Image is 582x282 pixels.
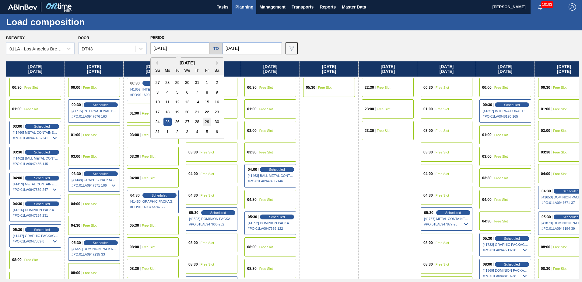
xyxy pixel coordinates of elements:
[201,194,214,197] span: Free Slot
[417,61,476,77] div: [DATE] [DATE]
[210,211,226,215] span: Scheduled
[142,224,156,227] span: Free Slot
[163,108,172,116] div: Choose Monday, August 18th, 2025
[359,61,417,77] div: [DATE] [DATE]
[203,98,211,106] div: Choose Friday, August 15th, 2025
[83,224,97,227] span: Free Slot
[365,129,374,132] span: 23:30
[483,109,528,113] span: [41857] INTERNATIONAL PAPER COMPANY - 0008219760
[553,107,567,111] span: Free Slot
[365,86,374,89] span: 22:30
[247,198,257,201] span: 04:30
[235,3,253,11] span: Planning
[531,3,550,11] button: Notifications
[494,176,508,180] span: Free Slot
[130,133,139,137] span: 03:00
[24,86,38,89] span: Free Slot
[541,129,550,132] span: 03:00
[13,134,58,142] span: # PO : 01LA0947452-241
[12,258,22,262] span: 08:00
[193,128,201,136] div: Choose Thursday, September 4th, 2025
[482,86,492,89] span: 00:00
[542,215,551,219] span: 05:30
[13,125,22,128] span: 03:00
[248,215,257,219] span: 05:30
[482,198,492,201] span: 04:00
[173,78,181,87] div: Choose Tuesday, July 29th, 2025
[201,150,214,154] span: Free Slot
[476,61,535,77] div: [DATE] [DATE]
[541,245,550,249] span: 08:00
[173,128,181,136] div: Choose Tuesday, September 2nd, 2025
[569,3,576,11] img: Logout
[188,194,198,197] span: 04:30
[153,108,162,116] div: Choose Sunday, August 17th, 2025
[13,208,58,212] span: [41326] DOMINION PACKAGING, INC. - 0008325026
[83,271,97,275] span: Free Slot
[193,118,201,126] div: Choose Thursday, August 28th, 2025
[65,61,123,77] div: [DATE] [DATE]
[130,81,140,85] span: 00:30
[72,241,81,245] span: 05:30
[436,194,449,197] span: Free Slot
[6,19,114,26] h1: Load composition
[72,178,117,182] span: [41448] GRAPHIC PACKAGING INTERNATIONA - 0008221069
[163,118,172,126] div: Choose Monday, August 25th, 2025
[300,61,358,77] div: [DATE] [DATE]
[153,78,162,87] div: Choose Sunday, July 27th, 2025
[72,113,117,120] span: # PO : 01LA0947676-163
[71,202,80,206] span: 04:00
[201,263,214,266] span: Free Slot
[193,78,201,87] div: Choose Thursday, July 31st, 2025
[203,88,211,96] div: Choose Friday, August 8th, 2025
[494,219,508,223] span: Free Slot
[213,98,221,106] div: Choose Saturday, August 16th, 2025
[183,88,191,96] div: Choose Wednesday, August 6th, 2025
[436,107,449,111] span: Free Slot
[423,172,433,176] span: 04:00
[269,215,285,219] span: Scheduled
[72,251,117,258] span: # PO : 01LA0947235-33
[193,98,201,106] div: Choose Thursday, August 14th, 2025
[365,107,374,111] span: 23:00
[34,228,50,232] span: Scheduled
[259,107,273,111] span: Free Slot
[34,176,50,180] span: Scheduled
[483,246,528,254] span: # PO : 01LA0947711-20
[445,211,461,215] span: Scheduled
[377,86,391,89] span: Free Slot
[423,107,433,111] span: 01:00
[483,243,528,246] span: [41732] GRAPHIC PACKAGING INTERNATIONA - 0008221069
[13,182,58,186] span: [41459] METAL CONTAINER CORPORATION - 0008219745
[494,155,508,158] span: Free Slot
[24,107,38,111] span: Free Slot
[12,86,22,89] span: 00:30
[494,86,508,89] span: Free Slot
[318,86,332,89] span: Free Slot
[8,4,37,10] img: TNhmsLtSVTkK8tSr43FrP2fwEKptu5GPRR3wAAAABJRU5ErkJggg==
[130,203,176,211] span: # PO : 01LA0947374-172
[247,150,257,154] span: 03:30
[213,108,221,116] div: Choose Saturday, August 23rd, 2025
[504,263,520,266] span: Scheduled
[12,107,22,111] span: 01:00
[482,155,492,158] span: 03:00
[13,212,58,219] span: # PO : 01LA0947234-231
[153,118,162,126] div: Choose Sunday, August 24th, 2025
[13,238,58,245] span: # PO : 01LA0947369-8
[423,86,433,89] span: 00:30
[203,128,211,136] div: Choose Friday, September 5th, 2025
[247,267,257,270] span: 08:30
[213,78,221,87] div: Choose Saturday, August 2nd, 2025
[130,176,139,180] span: 04:00
[553,129,567,132] span: Free Slot
[153,98,162,106] div: Choose Sunday, August 10th, 2025
[424,221,470,228] span: # PO : 01LA0947877-95
[494,133,508,137] span: Free Slot
[163,66,172,74] div: Mo
[553,267,567,270] span: Free Slot
[83,133,97,137] span: Free Slot
[173,108,181,116] div: Choose Tuesday, August 19th, 2025
[13,176,22,180] span: 04:00
[183,128,191,136] div: Choose Wednesday, September 3rd, 2025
